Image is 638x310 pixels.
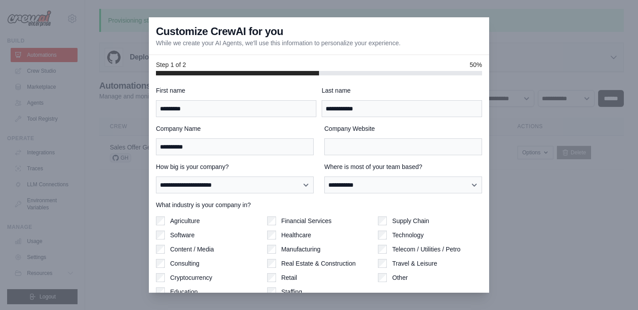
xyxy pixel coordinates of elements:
label: Software [170,231,195,239]
label: Cryptocurrency [170,273,212,282]
label: Consulting [170,259,199,268]
label: Healthcare [281,231,311,239]
label: Technology [392,231,424,239]
label: Financial Services [281,216,332,225]
label: Retail [281,273,297,282]
label: How big is your company? [156,162,314,171]
label: Company Website [324,124,482,133]
label: What industry is your company in? [156,200,482,209]
p: While we create your AI Agents, we'll use this information to personalize your experience. [156,39,401,47]
label: Education [170,287,198,296]
label: Company Name [156,124,314,133]
span: Step 1 of 2 [156,60,186,69]
label: Telecom / Utilities / Petro [392,245,460,254]
label: Other [392,273,408,282]
label: First name [156,86,316,95]
label: Manufacturing [281,245,321,254]
label: Last name [322,86,482,95]
label: Travel & Leisure [392,259,437,268]
label: Supply Chain [392,216,429,225]
label: Agriculture [170,216,200,225]
h3: Customize CrewAI for you [156,24,283,39]
span: 50% [470,60,482,69]
label: Content / Media [170,245,214,254]
label: Real Estate & Construction [281,259,356,268]
label: Where is most of your team based? [324,162,482,171]
label: Staffing [281,287,302,296]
